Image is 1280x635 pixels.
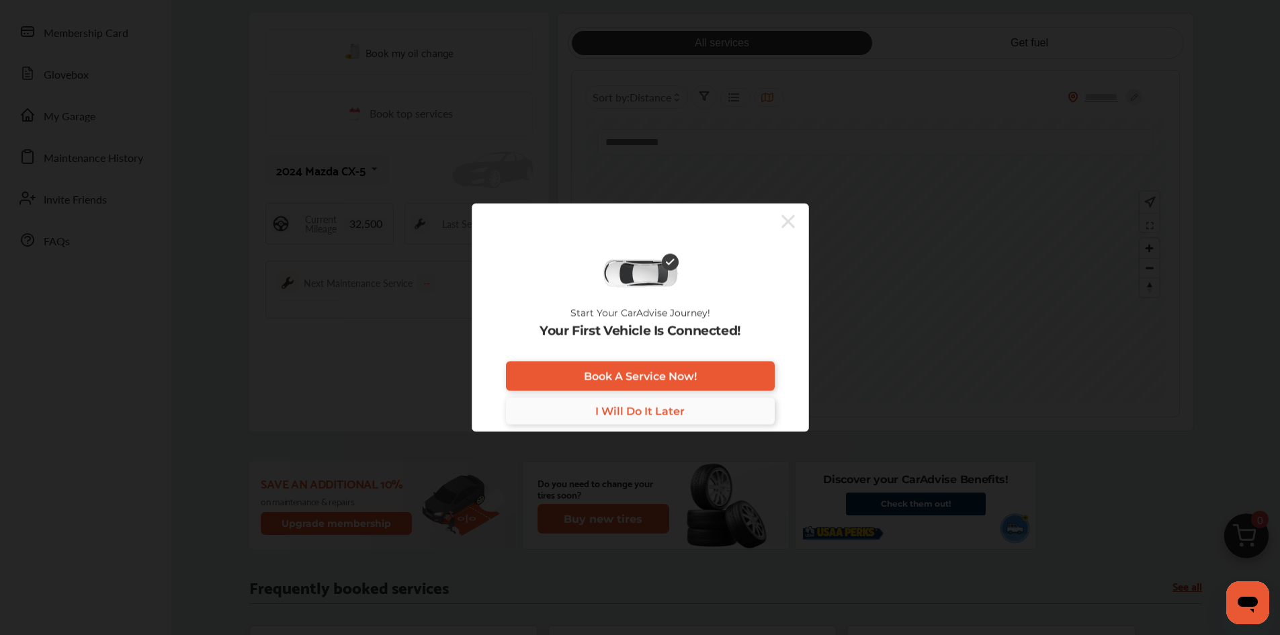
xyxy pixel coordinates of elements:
[602,259,679,288] img: diagnose-vehicle.c84bcb0a.svg
[1226,581,1269,624] iframe: Button to launch messaging window
[584,370,697,382] span: Book A Service Now!
[506,362,775,391] a: Book A Service Now!
[595,405,685,417] span: I Will Do It Later
[662,254,679,271] img: check-icon.521c8815.svg
[570,308,710,319] p: Start Your CarAdvise Journey!
[540,324,740,339] p: Your First Vehicle Is Connected!
[506,398,775,425] a: I Will Do It Later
